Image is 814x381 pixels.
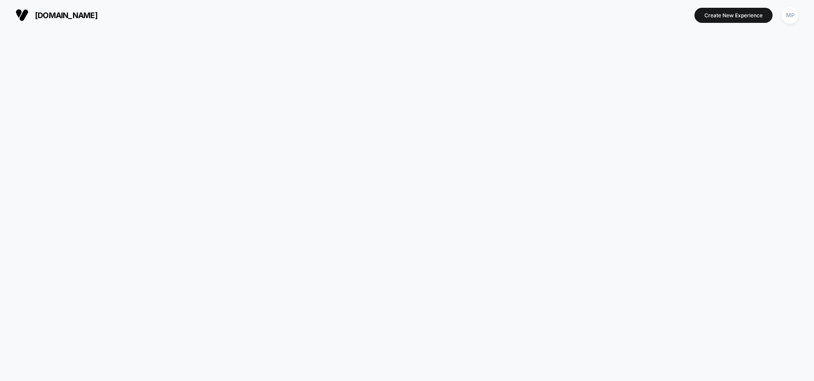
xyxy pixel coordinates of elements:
div: MP [782,7,798,24]
button: Create New Experience [694,8,773,23]
img: Visually logo [16,9,28,22]
button: [DOMAIN_NAME] [13,8,100,22]
button: MP [779,6,801,24]
span: [DOMAIN_NAME] [35,11,98,20]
